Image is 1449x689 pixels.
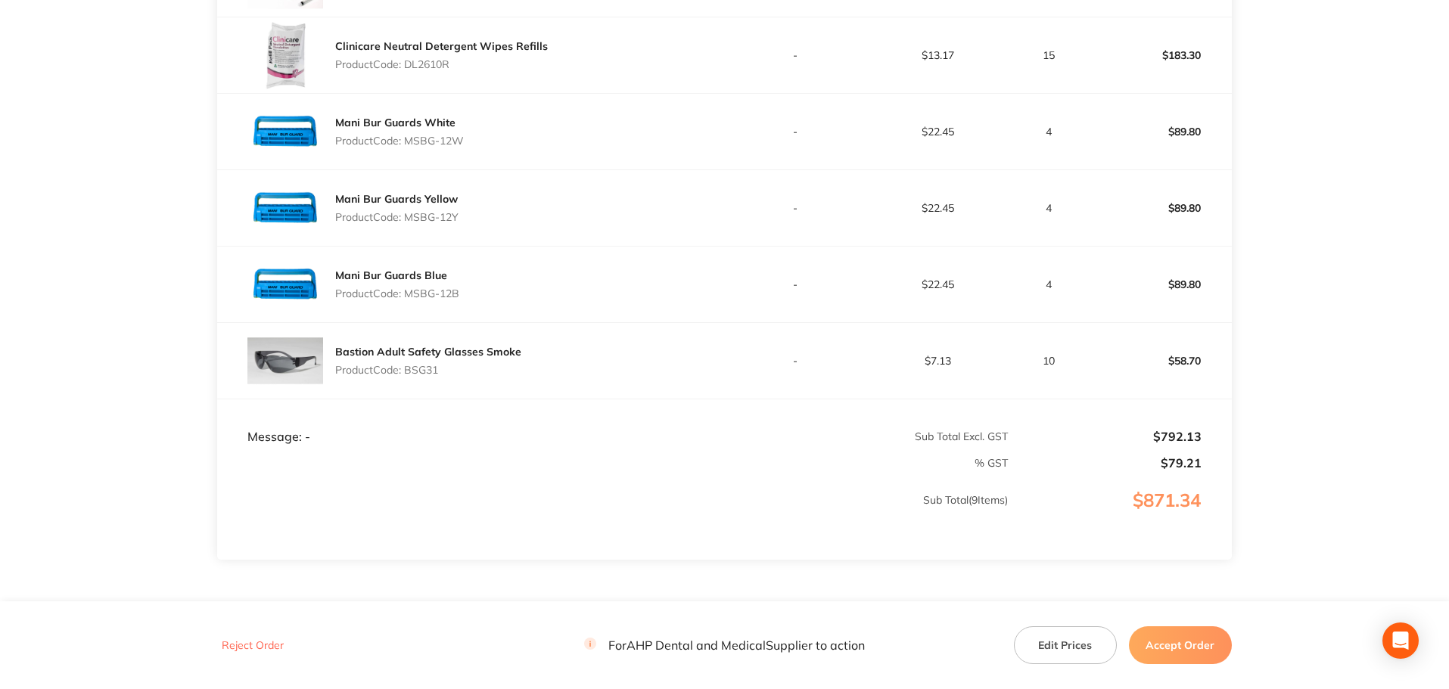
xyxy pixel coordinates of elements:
[335,364,521,376] p: Product Code: BSG31
[584,638,865,653] p: For AHP Dental and Medical Supplier to action
[247,170,323,246] img: NzRrZmlwZg
[1090,343,1231,379] p: $58.70
[335,268,447,282] a: Mani Bur Guards Blue
[1090,190,1231,226] p: $89.80
[1090,266,1231,303] p: $89.80
[867,278,1008,290] p: $22.45
[1009,490,1231,542] p: $871.34
[726,430,1008,442] p: Sub Total Excl. GST
[247,247,323,322] img: bmhvN3lkYQ
[1129,626,1232,664] button: Accept Order
[726,355,866,367] p: -
[867,202,1008,214] p: $22.45
[247,94,323,169] img: M2dpbG04Yw
[335,116,456,129] a: Mani Bur Guards White
[247,323,323,399] img: M3ZhbnhsdQ
[726,126,866,138] p: -
[726,202,866,214] p: -
[1009,126,1089,138] p: 4
[247,17,323,93] img: YnRrY2RwNg
[1009,456,1202,470] p: $79.21
[1090,113,1231,150] p: $89.80
[1090,37,1231,73] p: $183.30
[1009,49,1089,61] p: 15
[218,457,1008,469] p: % GST
[335,192,458,206] a: Mani Bur Guards Yellow
[335,287,459,299] p: Product Code: MSBG-12B
[1009,202,1089,214] p: 4
[867,355,1008,367] p: $7.13
[1009,355,1089,367] p: 10
[867,49,1008,61] p: $13.17
[335,39,548,53] a: Clinicare Neutral Detergent Wipes Refills
[217,399,724,444] td: Message: -
[218,494,1008,536] p: Sub Total ( 9 Items)
[1009,430,1202,443] p: $792.13
[335,135,464,147] p: Product Code: MSBG-12W
[726,49,866,61] p: -
[867,126,1008,138] p: $22.45
[1382,622,1419,659] div: Open Intercom Messenger
[726,278,866,290] p: -
[1014,626,1117,664] button: Edit Prices
[335,58,548,70] p: Product Code: DL2610R
[335,211,459,223] p: Product Code: MSBG-12Y
[217,639,288,653] button: Reject Order
[1009,278,1089,290] p: 4
[335,345,521,358] a: Bastion Adult Safety Glasses Smoke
